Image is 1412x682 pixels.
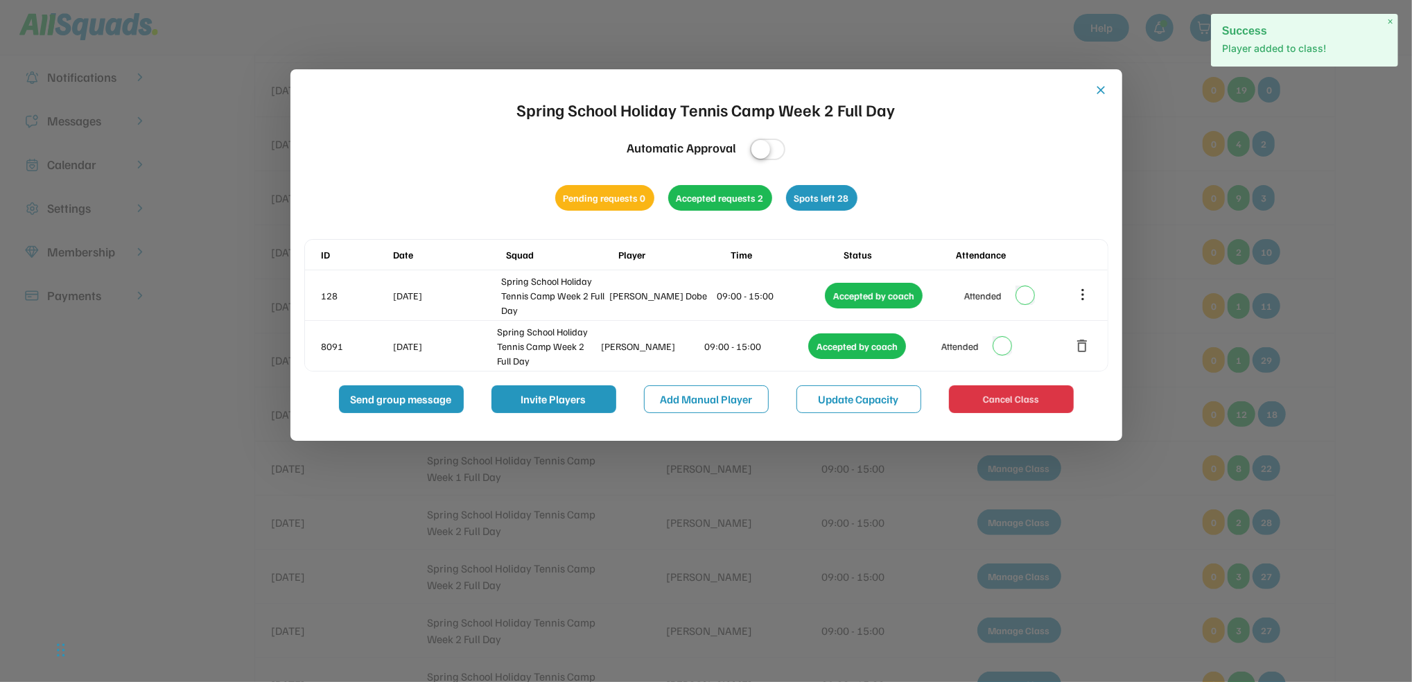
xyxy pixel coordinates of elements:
button: Send group message [339,385,464,413]
button: Invite Players [491,385,616,413]
p: Player added to class! [1222,42,1387,55]
div: [PERSON_NAME] Dobe [609,288,715,303]
h2: Success [1222,25,1387,37]
button: Cancel Class [949,385,1074,413]
div: Automatic Approval [627,139,736,157]
div: [DATE] [394,288,499,303]
div: Spring School Holiday Tennis Camp Week 2 Full Day [497,324,598,368]
button: close [1095,83,1108,97]
div: 128 [322,288,391,303]
div: Attendance [956,247,1065,262]
div: Pending requests 0 [555,185,654,211]
button: Add Manual Player [644,385,769,413]
div: ID [322,247,391,262]
div: 8091 [322,339,391,353]
button: delete [1074,338,1091,354]
div: 09:00 - 15:00 [705,339,806,353]
div: Player [618,247,728,262]
div: Spring School Holiday Tennis Camp Week 2 Full Day [501,274,607,317]
div: Accepted requests 2 [668,185,772,211]
div: Squad [506,247,616,262]
div: Attended [941,339,979,353]
span: × [1388,16,1393,28]
div: Status [844,247,953,262]
div: Accepted by coach [825,283,923,308]
button: Update Capacity [796,385,921,413]
div: Spots left 28 [786,185,857,211]
div: Accepted by coach [808,333,906,359]
div: [PERSON_NAME] [601,339,702,353]
div: [DATE] [394,339,495,353]
div: Spring School Holiday Tennis Camp Week 2 Full Day [517,97,896,122]
div: 09:00 - 15:00 [717,288,823,303]
div: Time [731,247,840,262]
div: Attended [964,288,1002,303]
div: Date [394,247,503,262]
